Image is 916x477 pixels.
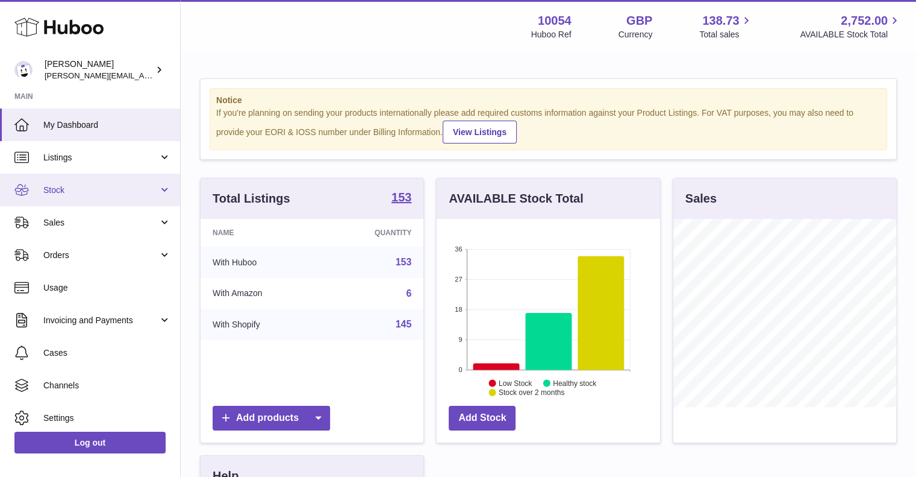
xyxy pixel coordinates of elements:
[406,288,411,299] a: 6
[455,276,463,283] text: 27
[531,29,572,40] div: Huboo Ref
[216,107,880,144] div: If you're planning on sending your products internationally please add required customs informati...
[699,13,753,40] a: 138.73 Total sales
[43,185,158,196] span: Stock
[216,95,880,106] strong: Notice
[45,58,153,81] div: [PERSON_NAME]
[43,412,171,424] span: Settings
[45,71,241,80] span: [PERSON_NAME][EMAIL_ADDRESS][DOMAIN_NAME]
[685,191,717,207] h3: Sales
[499,388,564,397] text: Stock over 2 months
[43,282,171,294] span: Usage
[841,13,888,29] span: 2,752.00
[213,406,330,431] a: Add products
[391,191,411,206] a: 153
[538,13,572,29] strong: 10054
[43,217,158,229] span: Sales
[800,29,902,40] span: AVAILABLE Stock Total
[455,306,463,313] text: 18
[702,13,739,29] span: 138.73
[43,347,171,359] span: Cases
[201,278,323,309] td: With Amazon
[213,191,290,207] h3: Total Listings
[459,336,463,343] text: 9
[396,257,412,267] a: 153
[626,13,652,29] strong: GBP
[43,380,171,391] span: Channels
[43,119,171,131] span: My Dashboard
[43,250,158,261] span: Orders
[800,13,902,40] a: 2,752.00 AVAILABLE Stock Total
[323,219,424,247] th: Quantity
[396,319,412,329] a: 145
[201,247,323,278] td: With Huboo
[201,219,323,247] th: Name
[14,432,166,453] a: Log out
[553,379,597,387] text: Healthy stock
[14,61,33,79] img: luz@capsuline.com
[43,152,158,163] span: Listings
[699,29,753,40] span: Total sales
[449,191,583,207] h3: AVAILABLE Stock Total
[499,379,532,387] text: Low Stock
[443,121,517,144] a: View Listings
[455,245,463,253] text: 36
[449,406,516,431] a: Add Stock
[201,309,323,340] td: With Shopify
[43,315,158,326] span: Invoicing and Payments
[459,366,463,373] text: 0
[391,191,411,203] strong: 153
[618,29,653,40] div: Currency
